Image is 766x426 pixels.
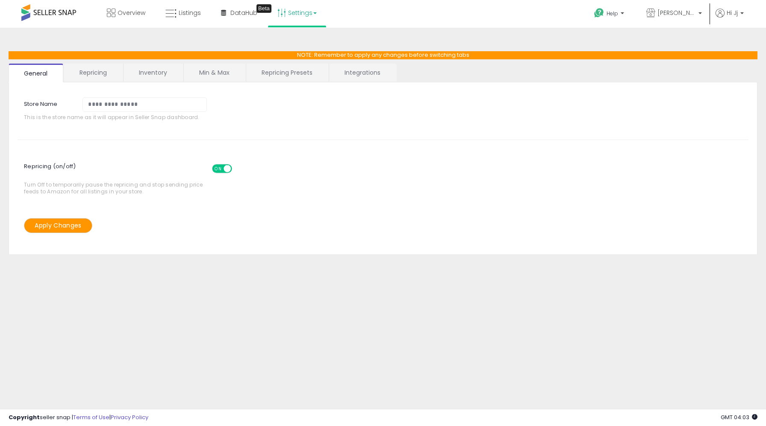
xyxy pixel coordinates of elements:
span: ON [213,165,224,172]
a: Inventory [124,64,183,82]
span: Hi Jj [727,9,738,17]
a: Integrations [329,64,396,82]
a: Repricing Presets [246,64,328,82]
a: Min & Max [184,64,245,82]
a: Help [587,1,633,28]
span: Repricing (on/off) [24,158,240,181]
span: Listings [179,9,201,17]
span: DataHub [230,9,257,17]
span: OFF [231,165,245,172]
a: Hi Jj [716,9,744,28]
span: Help [607,10,618,17]
span: This is the store name as it will appear in Seller Snap dashboard. [24,114,213,120]
span: Turn Off to temporarily pause the repricing and stop sending price feeds to Amazon for all listin... [24,160,207,195]
button: Apply Changes [24,218,92,233]
a: General [9,64,63,82]
div: Tooltip anchor [256,4,271,13]
label: Store Name [18,97,76,108]
span: [PERSON_NAME]'s Movies [657,9,696,17]
a: Repricing [64,64,122,82]
p: NOTE: Remember to apply any changes before switching tabs [9,51,757,59]
i: Get Help [594,8,604,18]
span: Overview [118,9,145,17]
